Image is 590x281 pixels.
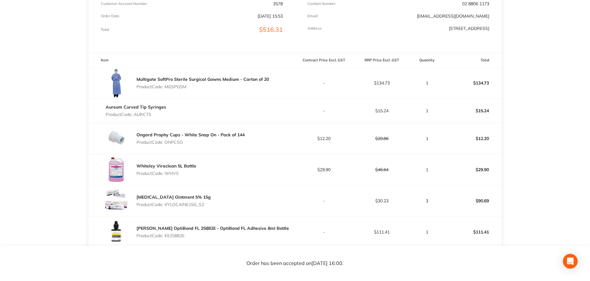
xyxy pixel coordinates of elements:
p: 1 [411,108,443,113]
th: Total [444,53,502,68]
p: 02 8806 1173 [462,1,489,6]
img: NzQxamc5ZQ [101,185,132,216]
a: Whiteley Viraclean 5L Bottle [136,163,196,169]
p: - [295,81,353,85]
p: Product Code: AURCTS [106,112,166,117]
img: eGZuNnY5Mw [101,68,132,98]
a: Ongard Prophy Cups - White Snap On - Pack of 144 [136,132,245,138]
p: $111.41 [444,225,501,239]
p: $20.86 [353,136,410,141]
span: $516.31 [259,26,283,33]
p: $30.23 [353,198,410,203]
th: Item [88,53,295,68]
p: $15.24 [444,103,501,118]
p: - [295,198,353,203]
p: Customer Account Number [101,2,147,6]
p: $134.73 [444,76,501,90]
th: RRP Price Excl. GST [353,53,411,68]
img: MDljaDhzYg [101,123,132,154]
a: [PERSON_NAME] OptiBond FL 25882E - OptiBond FL Adhesive 8ml Bottle [136,225,289,231]
p: 3 [411,198,443,203]
img: aGN0aHU1dQ [101,217,132,247]
p: 1 [411,81,443,85]
p: 1 [411,136,443,141]
p: $46.64 [353,167,410,172]
p: Order Date [101,14,120,18]
p: $29.90 [295,167,353,172]
p: Product Code: KE25882E [136,233,289,238]
p: Order has been accepted on [DATE] 16:00 . [246,261,344,266]
p: $12.20 [444,131,501,146]
p: [DATE] 15:53 [258,14,283,19]
p: $29.90 [444,162,501,177]
div: Open Intercom Messenger [563,254,578,269]
p: Product Code: MGSPGSM [136,84,269,89]
p: Product Code: ONPCSO [136,140,245,145]
img: d3A2dzZpMg [101,154,132,185]
p: 3578 [273,1,283,6]
p: Product Code: XYLOCAINE15G_S2 [136,202,211,207]
a: Aureum Curved Tip Syringes [106,104,166,110]
th: Contract Price Excl. GST [295,53,353,68]
p: 1 [411,229,443,234]
p: $12.20 [295,136,353,141]
p: $111.41 [353,229,410,234]
a: Multigate SoftPro Sterile Surgical Gowns Medium - Carton of 20 [136,76,269,82]
th: Quantity [411,53,444,68]
p: - [295,108,353,113]
p: $90.69 [444,193,501,208]
p: $134.73 [353,81,410,85]
p: Product Code: WHVS [136,171,196,176]
p: Emaill [307,14,318,18]
a: [MEDICAL_DATA] Ointment 5% 15g [136,194,211,200]
p: [STREET_ADDRESS] [449,26,489,31]
p: Total [101,27,109,32]
p: - [295,229,353,234]
p: Address [307,26,322,31]
p: Contact Number [307,2,336,6]
a: [EMAIL_ADDRESS][DOMAIN_NAME] [417,13,489,19]
p: $15.24 [353,108,410,113]
p: 1 [411,167,443,172]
